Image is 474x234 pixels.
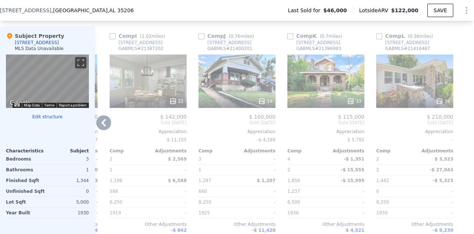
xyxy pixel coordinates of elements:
span: -$ 5,323 [433,178,453,183]
span: 0 [376,189,379,194]
span: -$ 9,230 [433,228,453,233]
span: $ 11,155 [167,137,187,142]
img: Google [8,98,32,108]
div: Street View [6,55,89,108]
div: Appreciation [287,129,364,135]
button: Show Options [459,3,474,18]
span: $ 210,000 [427,114,453,120]
span: 0.76 [230,34,240,39]
div: MLS Data Unavailable [15,46,64,52]
div: [STREET_ADDRESS] [296,40,340,46]
span: 0.36 [410,34,420,39]
span: 8,250 [198,200,211,205]
a: [STREET_ADDRESS] [110,40,163,46]
div: Comp K [287,32,345,40]
div: Unfinished Sqft [6,186,46,197]
span: $ 3,523 [435,156,453,162]
span: Sold [DATE] [376,120,453,126]
span: 1,237 [287,189,300,194]
span: ( miles) [226,34,257,39]
div: 1930 [376,208,413,218]
span: 1,196 [110,178,122,183]
div: Other Adjustments [198,221,276,227]
div: 2 [287,165,324,175]
span: -$ 842 [171,228,187,233]
div: [STREET_ADDRESS] [15,40,59,46]
span: -$ 1,351 [344,156,364,162]
a: Terms (opens in new tab) [44,103,54,107]
div: 33 [347,98,361,105]
a: [STREET_ADDRESS] [198,40,251,46]
div: 5,000 [49,197,89,207]
div: - [238,154,276,164]
div: GABMLS # 21387202 [118,46,164,52]
div: Finished Sqft [6,175,46,186]
div: - [327,197,364,207]
a: [STREET_ADDRESS] [376,40,429,46]
div: - [238,186,276,197]
div: 1919 [110,208,147,218]
span: -$ 15,555 [341,167,364,172]
div: Other Adjustments [110,221,187,227]
span: $122,000 [391,7,418,13]
div: Other Adjustments [287,221,364,227]
div: 1,344 [49,175,89,186]
span: 660 [198,189,207,194]
div: Comp [376,148,415,154]
div: Adjustments [326,148,364,154]
div: [STREET_ADDRESS] [207,40,251,46]
span: $ 5,792 [347,137,364,142]
div: 1 [198,165,236,175]
div: Comp I [110,32,168,40]
div: - [238,208,276,218]
div: 1 [110,165,147,175]
span: $ 4,521 [346,228,364,233]
span: 588 [110,189,118,194]
div: 0 [49,186,89,197]
button: Toggle fullscreen view [75,57,86,68]
div: 19 [258,98,273,105]
div: 2 [376,165,413,175]
button: SAVE [427,4,453,17]
div: Characteristics [6,148,47,154]
div: 22 [169,98,184,105]
div: 1925 [198,208,236,218]
div: Bathrooms [6,165,46,175]
span: -$ 4,189 [257,137,276,142]
span: 3 [198,156,201,162]
div: Map [6,55,89,108]
div: Subject [47,148,89,154]
span: 6,500 [287,200,300,205]
span: $ 6,588 [168,178,187,183]
div: - [238,197,276,207]
div: [STREET_ADDRESS] [118,40,163,46]
a: [STREET_ADDRESS] [287,40,340,46]
span: , [GEOGRAPHIC_DATA] [51,7,134,14]
span: 2 [110,156,113,162]
span: $ 100,000 [249,114,276,120]
div: Adjustments [148,148,187,154]
span: $ 115,000 [338,114,364,120]
span: $46,000 [323,7,347,14]
div: - [150,165,187,175]
a: Open this area in Google Maps (opens a new window) [8,98,32,108]
div: 1930 [287,208,324,218]
div: - [150,186,187,197]
span: -$ 11,420 [252,228,276,233]
div: - [416,186,453,197]
button: Keyboard shortcuts [14,103,20,106]
span: 1,442 [376,178,389,183]
div: Bedrooms [6,154,46,164]
span: 4 [287,156,290,162]
a: Report a problem [59,103,87,107]
span: Last Sold for [288,7,323,14]
div: Comp [198,148,237,154]
div: GABMLS # 21416487 [385,46,430,52]
div: Comp [287,148,326,154]
div: - [150,208,187,218]
div: - [150,197,187,207]
span: -$ 15,995 [341,178,364,183]
span: ( miles) [405,34,436,39]
span: 1,297 [198,178,211,183]
div: Adjustments [415,148,453,154]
